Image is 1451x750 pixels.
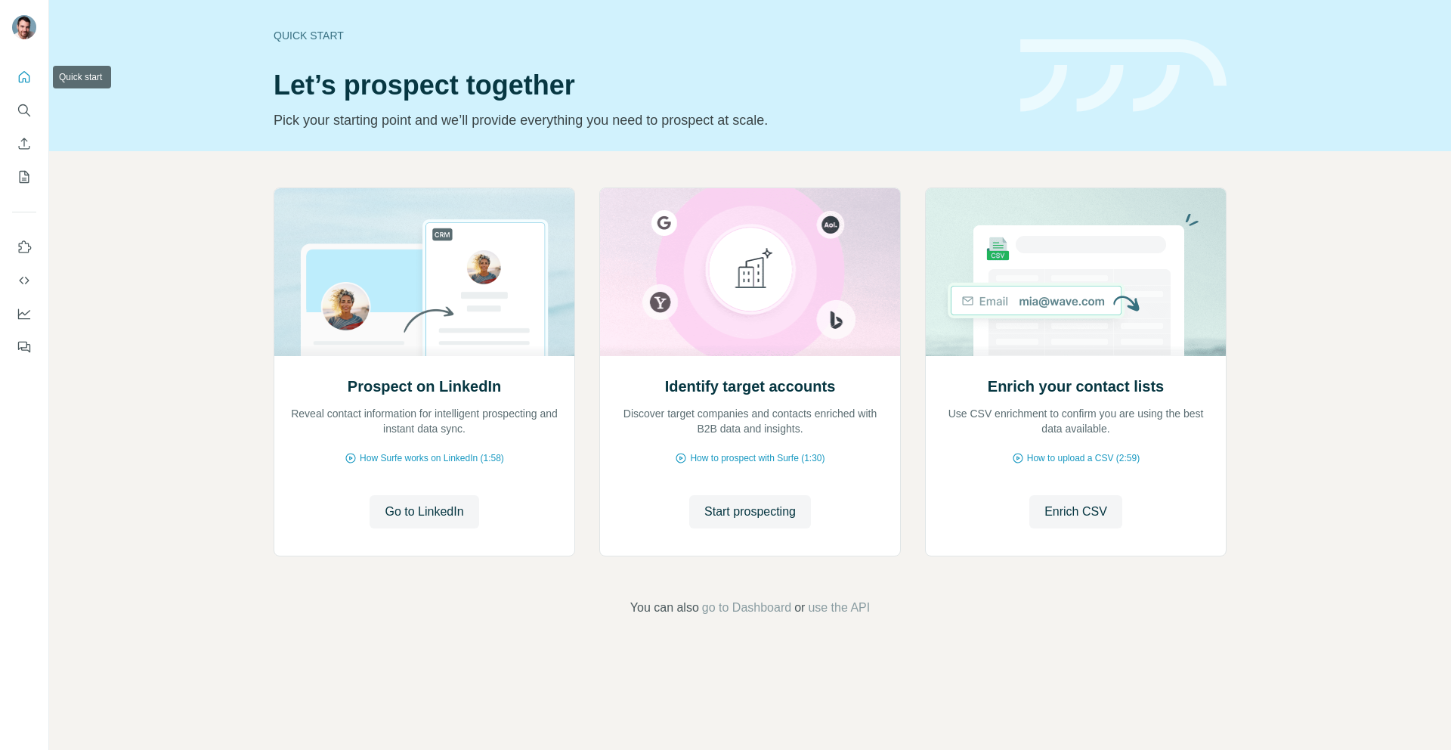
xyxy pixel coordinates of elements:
img: Enrich your contact lists [925,188,1227,356]
button: Enrich CSV [12,130,36,157]
div: Quick start [274,28,1002,43]
img: Identify target accounts [599,188,901,356]
button: My lists [12,163,36,191]
button: Feedback [12,333,36,361]
span: How Surfe works on LinkedIn (1:58) [360,451,504,465]
img: banner [1020,39,1227,113]
span: How to upload a CSV (2:59) [1027,451,1140,465]
p: Discover target companies and contacts enriched with B2B data and insights. [615,406,885,436]
button: Start prospecting [689,495,811,528]
img: Prospect on LinkedIn [274,188,575,356]
button: Dashboard [12,300,36,327]
button: Use Surfe API [12,267,36,294]
h2: Identify target accounts [665,376,836,397]
button: Search [12,97,36,124]
img: Avatar [12,15,36,39]
button: use the API [808,599,870,617]
span: Start prospecting [704,503,796,521]
span: Go to LinkedIn [385,503,463,521]
span: Enrich CSV [1044,503,1107,521]
h2: Prospect on LinkedIn [348,376,501,397]
p: Reveal contact information for intelligent prospecting and instant data sync. [289,406,559,436]
button: Quick start [12,64,36,91]
p: Pick your starting point and we’ll provide everything you need to prospect at scale. [274,110,1002,131]
h2: Enrich your contact lists [988,376,1164,397]
button: Enrich CSV [1029,495,1122,528]
button: Use Surfe on LinkedIn [12,234,36,261]
button: go to Dashboard [702,599,791,617]
span: You can also [630,599,699,617]
p: Use CSV enrichment to confirm you are using the best data available. [941,406,1211,436]
span: How to prospect with Surfe (1:30) [690,451,825,465]
h1: Let’s prospect together [274,70,1002,101]
button: Go to LinkedIn [370,495,478,528]
span: or [794,599,805,617]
